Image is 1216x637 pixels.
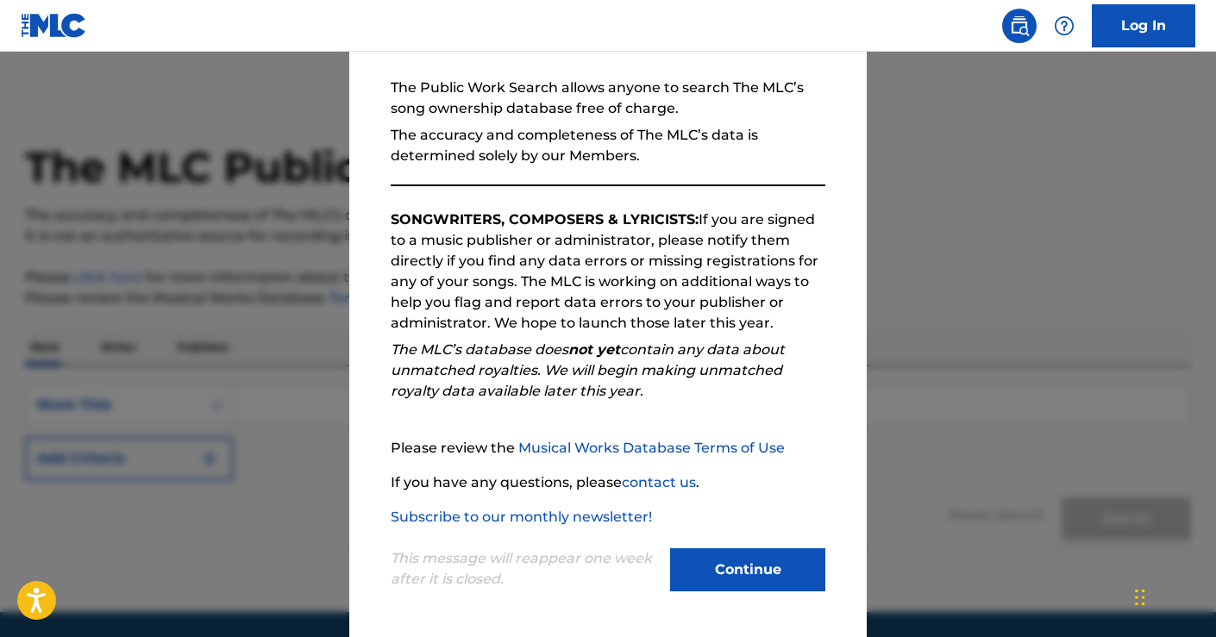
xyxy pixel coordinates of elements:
[568,341,620,358] strong: not yet
[21,13,87,38] img: MLC Logo
[391,211,699,228] strong: SONGWRITERS, COMPOSERS & LYRICISTS:
[518,440,785,456] a: Musical Works Database Terms of Use
[391,209,825,334] p: If you are signed to a music publisher or administrator, please notify them directly if you find ...
[1130,554,1216,637] iframe: Chat Widget
[391,548,660,590] p: This message will reappear one week after it is closed.
[391,125,825,166] p: The accuracy and completeness of The MLC’s data is determined solely by our Members.
[391,509,652,525] a: Subscribe to our monthly newsletter!
[391,78,825,119] p: The Public Work Search allows anyone to search The MLC’s song ownership database free of charge.
[1135,571,1145,623] div: Drag
[1047,9,1081,43] div: Help
[622,474,696,490] a: contact us
[391,472,825,493] p: If you have any questions, please .
[670,548,825,591] button: Continue
[391,341,785,399] em: The MLC’s database does contain any data about unmatched royalties. We will begin making unmatche...
[1009,16,1030,36] img: search
[1092,4,1195,47] a: Log In
[391,438,825,459] p: Please review the
[1054,16,1075,36] img: help
[1002,9,1037,43] a: Public Search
